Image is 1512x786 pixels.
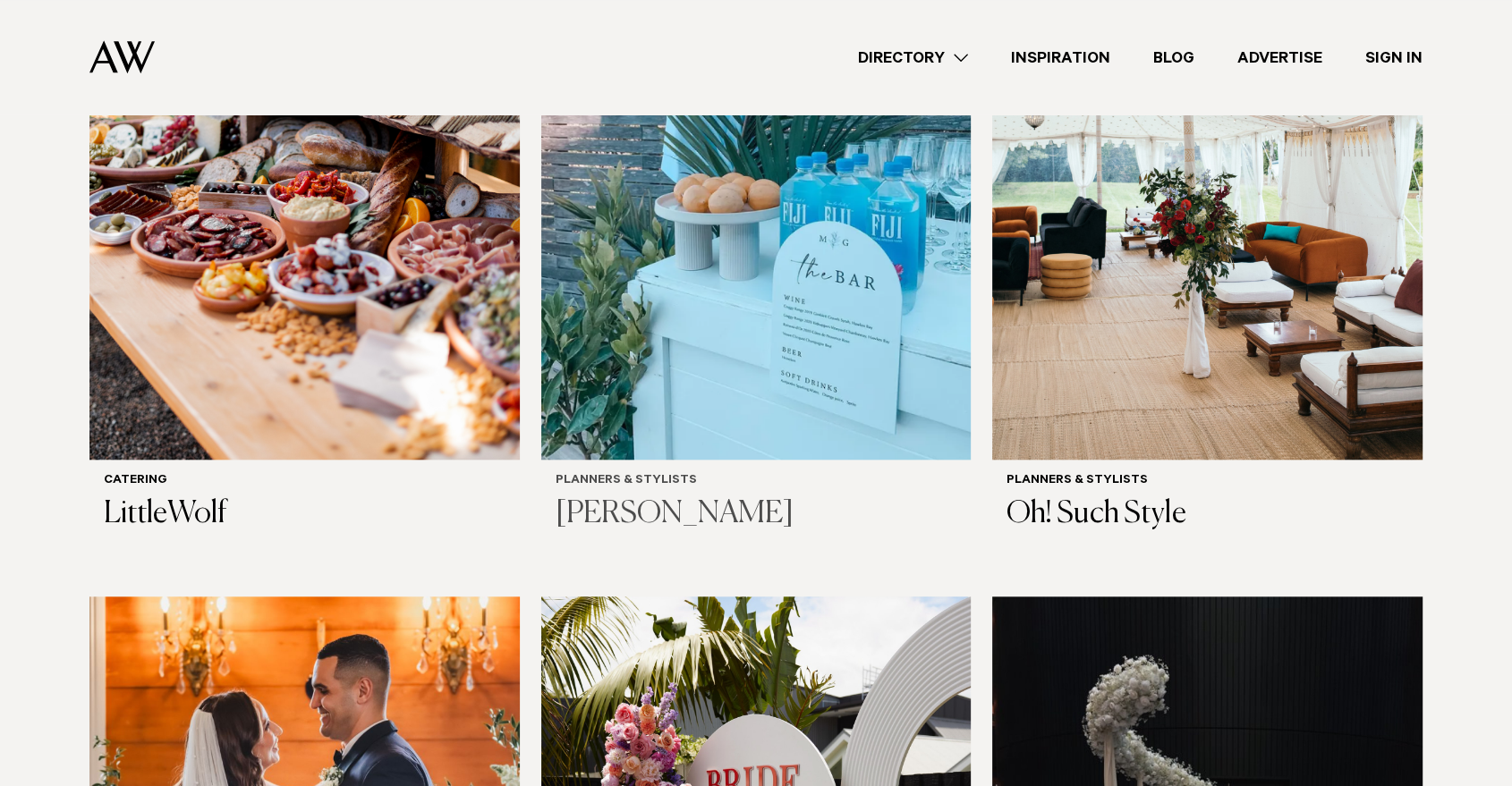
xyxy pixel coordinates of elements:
[556,496,957,533] h3: [PERSON_NAME]
[556,474,957,489] h6: Planners & Stylists
[837,46,990,70] a: Directory
[104,496,505,533] h3: LittleWolf
[1007,496,1408,533] h3: Oh! Such Style
[990,46,1132,70] a: Inspiration
[89,40,155,73] img: Auckland Weddings Logo
[1132,46,1216,70] a: Blog
[1216,46,1344,70] a: Advertise
[1344,46,1444,70] a: Sign In
[1007,474,1408,489] h6: Planners & Stylists
[104,474,505,489] h6: Catering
